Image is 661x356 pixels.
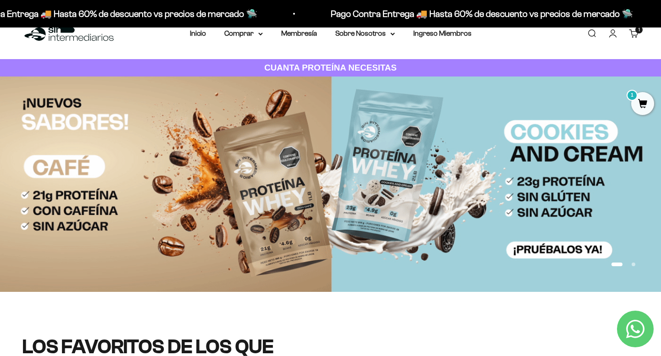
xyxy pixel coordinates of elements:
[190,29,206,37] a: Inicio
[329,6,632,21] p: Pago Contra Entrega 🚚 Hasta 60% de descuento vs precios de mercado 🛸
[639,27,640,32] span: 1
[335,27,395,39] summary: Sobre Nosotros
[264,63,397,72] strong: CUANTA PROTEÍNA NECESITAS
[413,29,472,37] a: Ingreso Miembros
[224,27,263,39] summary: Comprar
[627,90,638,101] mark: 1
[631,99,654,110] a: 1
[281,29,317,37] a: Membresía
